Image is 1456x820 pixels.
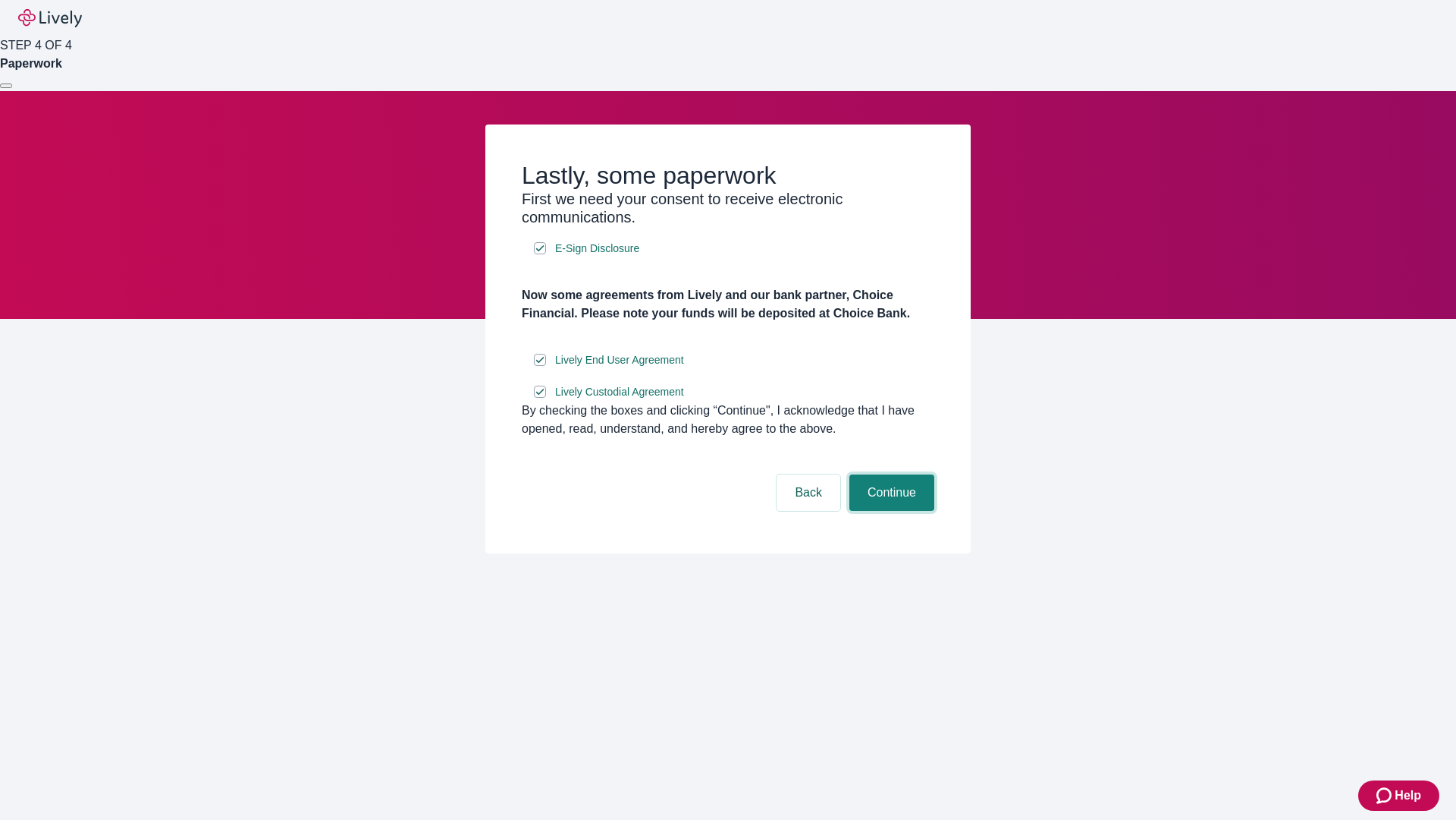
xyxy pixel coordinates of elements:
h3: First we need your consent to receive electronic communications. [522,190,934,226]
span: Lively End User Agreement [555,352,684,368]
button: Back [777,475,840,511]
a: e-sign disclosure document [552,351,687,370]
img: Lively [18,9,82,27]
span: E-Sign Disclosure [555,241,639,257]
span: Lively Custodial Agreement [555,384,684,400]
h2: Lastly, some paperwork [522,161,934,190]
span: Help [1395,787,1421,805]
button: Zendesk support iconHelp [1358,781,1439,811]
svg: Zendesk support icon [1376,787,1395,805]
a: e-sign disclosure document [552,239,642,258]
a: e-sign disclosure document [552,383,687,402]
h4: Now some agreements from Lively and our bank partner, Choice Financial. Please note your funds wi... [522,286,934,323]
button: Continue [849,475,934,511]
div: By checking the boxes and clicking “Continue", I acknowledge that I have opened, read, understand... [522,402,934,438]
